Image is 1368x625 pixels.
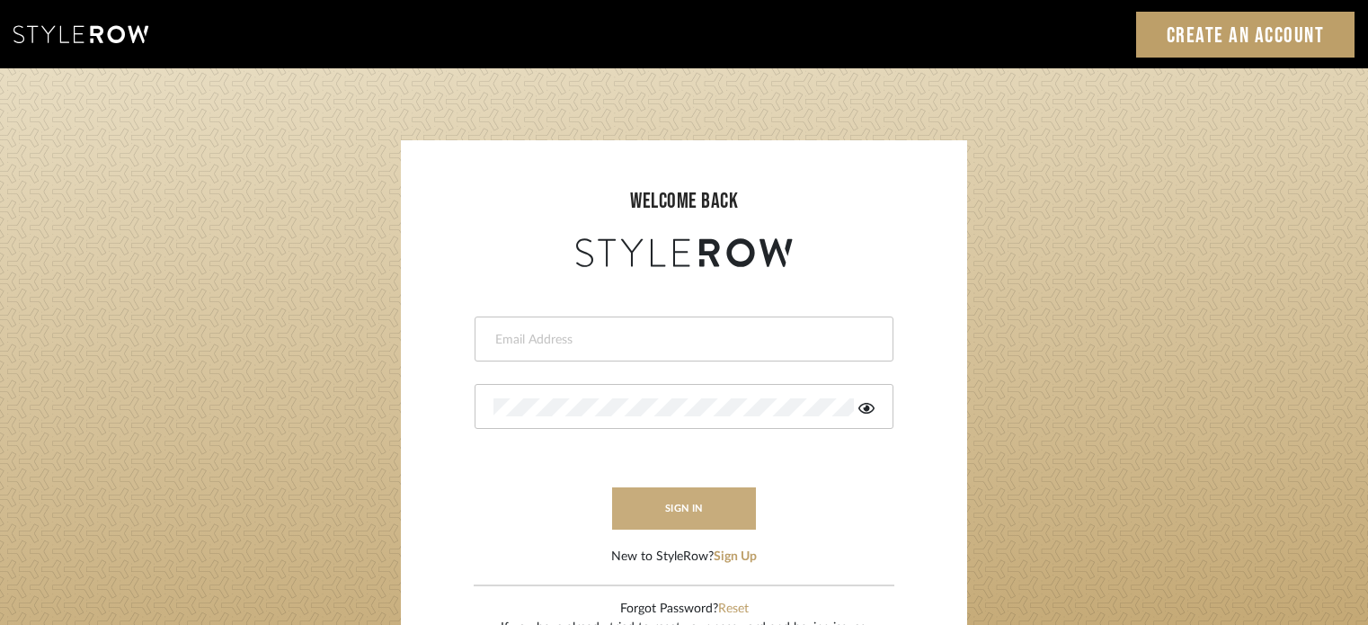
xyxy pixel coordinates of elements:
button: Reset [718,600,749,619]
div: Forgot Password? [501,600,868,619]
button: sign in [612,487,756,530]
a: Create an Account [1136,12,1355,58]
button: Sign Up [714,548,757,567]
div: New to StyleRow? [611,548,757,567]
div: welcome back [419,185,949,218]
input: Email Address [493,331,870,349]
